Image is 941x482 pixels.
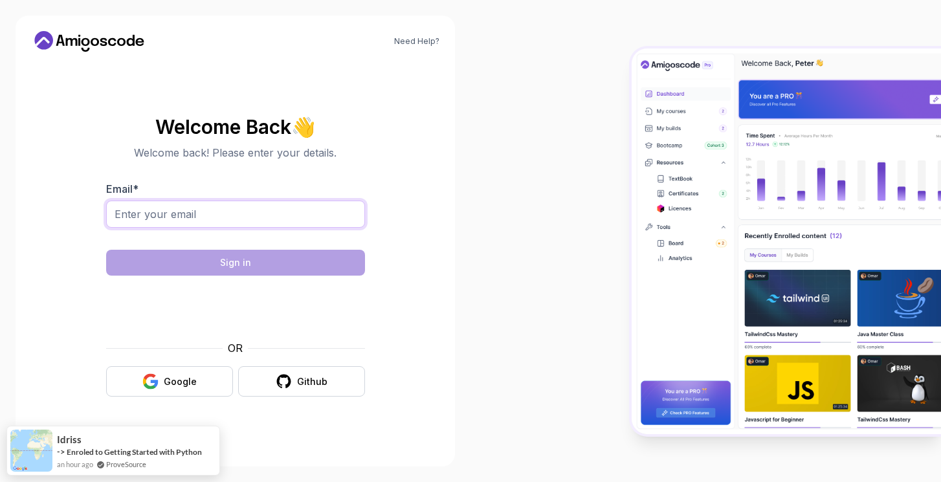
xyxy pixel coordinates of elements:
[291,116,316,138] span: 👋
[228,340,243,356] p: OR
[164,375,197,388] div: Google
[106,116,365,137] h2: Welcome Back
[106,182,138,195] label: Email *
[220,256,251,269] div: Sign in
[106,459,146,470] a: ProveSource
[297,375,327,388] div: Github
[106,366,233,397] button: Google
[138,283,333,333] iframe: Widget containing checkbox for hCaptcha security challenge
[106,250,365,276] button: Sign in
[632,49,941,434] img: Amigoscode Dashboard
[394,36,439,47] a: Need Help?
[106,201,365,228] input: Enter your email
[238,366,365,397] button: Github
[106,145,365,160] p: Welcome back! Please enter your details.
[10,430,52,472] img: provesource social proof notification image
[57,446,65,457] span: ->
[57,434,82,445] span: idriss
[67,447,202,457] a: Enroled to Getting Started with Python
[57,459,93,470] span: an hour ago
[31,31,148,52] a: Home link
